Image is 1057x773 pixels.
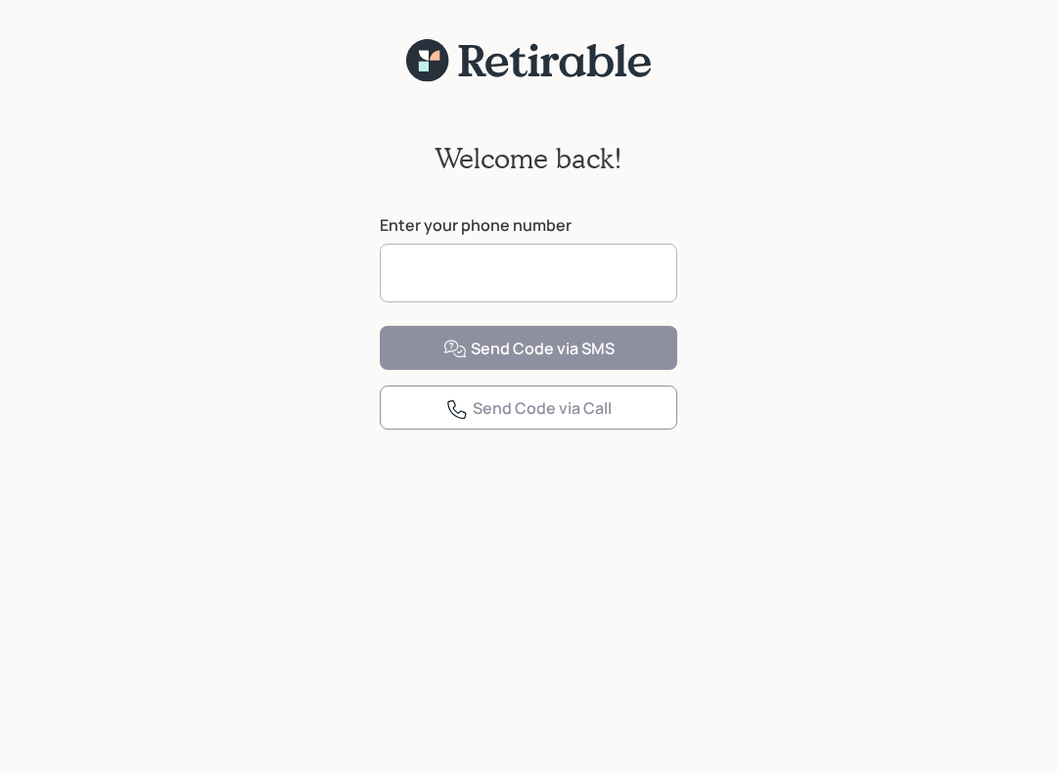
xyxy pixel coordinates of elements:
button: Send Code via Call [380,386,677,430]
label: Enter your phone number [380,214,677,236]
div: Send Code via Call [445,397,612,421]
div: Send Code via SMS [443,338,615,361]
button: Send Code via SMS [380,326,677,370]
h2: Welcome back! [435,142,622,175]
